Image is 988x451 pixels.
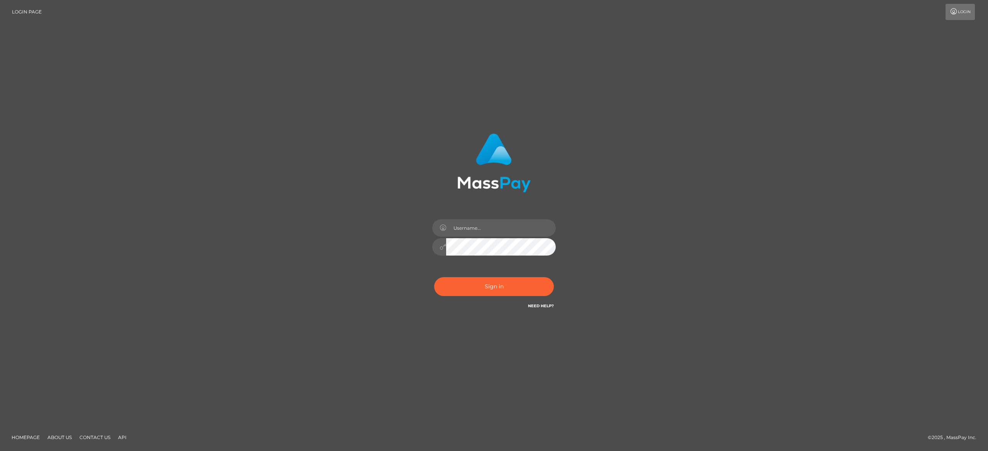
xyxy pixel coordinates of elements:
button: Sign in [434,277,554,296]
a: Need Help? [528,303,554,308]
a: Login Page [12,4,42,20]
input: Username... [446,219,556,237]
img: MassPay Login [457,133,531,192]
a: Homepage [8,431,43,443]
a: API [115,431,130,443]
a: About Us [44,431,75,443]
a: Contact Us [76,431,113,443]
div: © 2025 , MassPay Inc. [928,433,982,442]
a: Login [946,4,975,20]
